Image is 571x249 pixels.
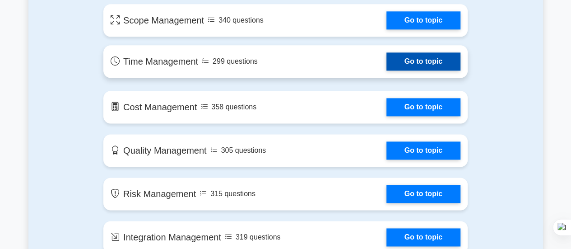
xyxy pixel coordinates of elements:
[386,98,460,116] a: Go to topic
[386,185,460,203] a: Go to topic
[386,228,460,246] a: Go to topic
[386,52,460,70] a: Go to topic
[386,141,460,160] a: Go to topic
[386,11,460,29] a: Go to topic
